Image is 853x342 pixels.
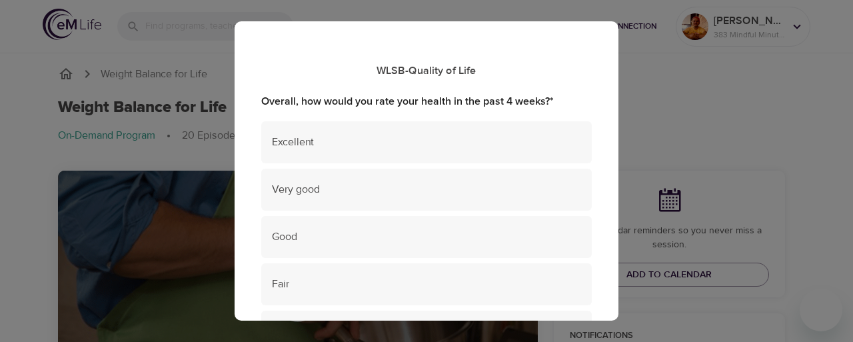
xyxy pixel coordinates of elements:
[261,64,592,78] h5: WLSB-Quality of Life
[272,135,581,150] span: Excellent
[272,182,581,197] span: Very good
[272,229,581,245] span: Good
[272,277,581,292] span: Fair
[261,94,592,109] label: Overall, how would you rate your health in the past 4 weeks?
